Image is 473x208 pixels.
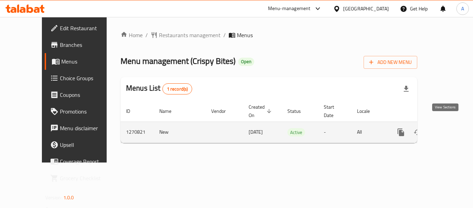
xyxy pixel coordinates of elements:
[237,31,253,39] span: Menus
[398,81,414,97] div: Export file
[126,107,139,115] span: ID
[45,36,121,53] a: Branches
[121,53,235,69] span: Menu management ( Crispy Bites )
[159,31,221,39] span: Restaurants management
[343,5,389,13] div: [GEOGRAPHIC_DATA]
[238,59,254,65] span: Open
[60,124,115,132] span: Menu disclaimer
[45,136,121,153] a: Upsell
[287,107,310,115] span: Status
[223,31,226,39] li: /
[249,103,274,119] span: Created On
[211,107,235,115] span: Vendor
[60,74,115,82] span: Choice Groups
[393,124,409,141] button: more
[324,103,343,119] span: Start Date
[154,122,206,143] td: New
[60,141,115,149] span: Upsell
[159,107,180,115] span: Name
[121,31,143,39] a: Home
[60,157,115,166] span: Coverage Report
[318,122,351,143] td: -
[268,5,311,13] div: Menu-management
[45,120,121,136] a: Menu disclaimer
[145,31,148,39] li: /
[163,86,192,92] span: 1 record(s)
[249,127,263,136] span: [DATE]
[151,31,221,39] a: Restaurants management
[357,107,379,115] span: Locale
[364,56,417,69] button: Add New Menu
[61,57,115,66] span: Menus
[121,31,417,39] nav: breadcrumb
[162,83,193,94] div: Total records count
[45,53,121,70] a: Menus
[45,170,121,186] a: Grocery Checklist
[60,41,115,49] span: Branches
[238,58,254,66] div: Open
[45,86,121,103] a: Coupons
[60,24,115,32] span: Edit Restaurant
[126,83,192,94] h2: Menus List
[60,91,115,99] span: Coupons
[45,153,121,170] a: Coverage Report
[461,5,464,13] span: A
[45,193,62,202] span: Version:
[60,174,115,182] span: Grocery Checklist
[63,193,74,202] span: 1.0.0
[351,122,387,143] td: All
[60,107,115,116] span: Promotions
[45,20,121,36] a: Edit Restaurant
[45,70,121,86] a: Choice Groups
[287,128,305,136] span: Active
[121,122,154,143] td: 1270821
[369,58,412,67] span: Add New Menu
[387,101,465,122] th: Actions
[45,103,121,120] a: Promotions
[121,101,465,143] table: enhanced table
